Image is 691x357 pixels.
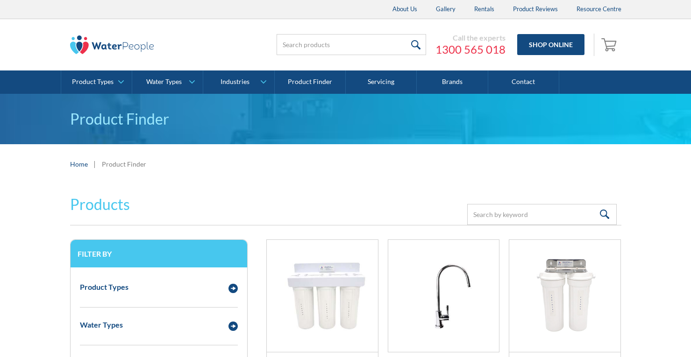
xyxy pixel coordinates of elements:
h1: Product Finder [70,108,621,130]
div: | [93,158,97,169]
input: Search by keyword [467,204,617,225]
img: Mode Water Filter Tap [388,240,499,352]
div: Call the experts [435,33,506,42]
img: shopping cart [601,37,619,52]
h2: Products [70,193,130,216]
img: Aquakleen Triple Fluoride And Virus Plus Filter System [267,240,378,352]
h3: Filter by [78,249,240,258]
input: Search products [277,34,426,55]
div: Industries [221,78,249,86]
img: The Water People [70,35,154,54]
a: Home [70,159,88,169]
img: Aquakleen Twin Virus Plus Filter System [509,240,620,352]
div: Product Finder [102,159,146,169]
a: 1300 565 018 [435,42,506,56]
a: Servicing [346,70,417,94]
a: Open cart [599,34,621,56]
a: Product Types [61,70,132,94]
a: Water Types [132,70,203,94]
div: Water Types [146,78,182,86]
div: Product Types [80,281,128,293]
a: Industries [203,70,274,94]
a: Shop Online [517,34,584,55]
a: Brands [417,70,488,94]
a: Product Finder [275,70,346,94]
div: Water Types [80,319,123,330]
div: Product Types [72,78,114,86]
a: Contact [488,70,559,94]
